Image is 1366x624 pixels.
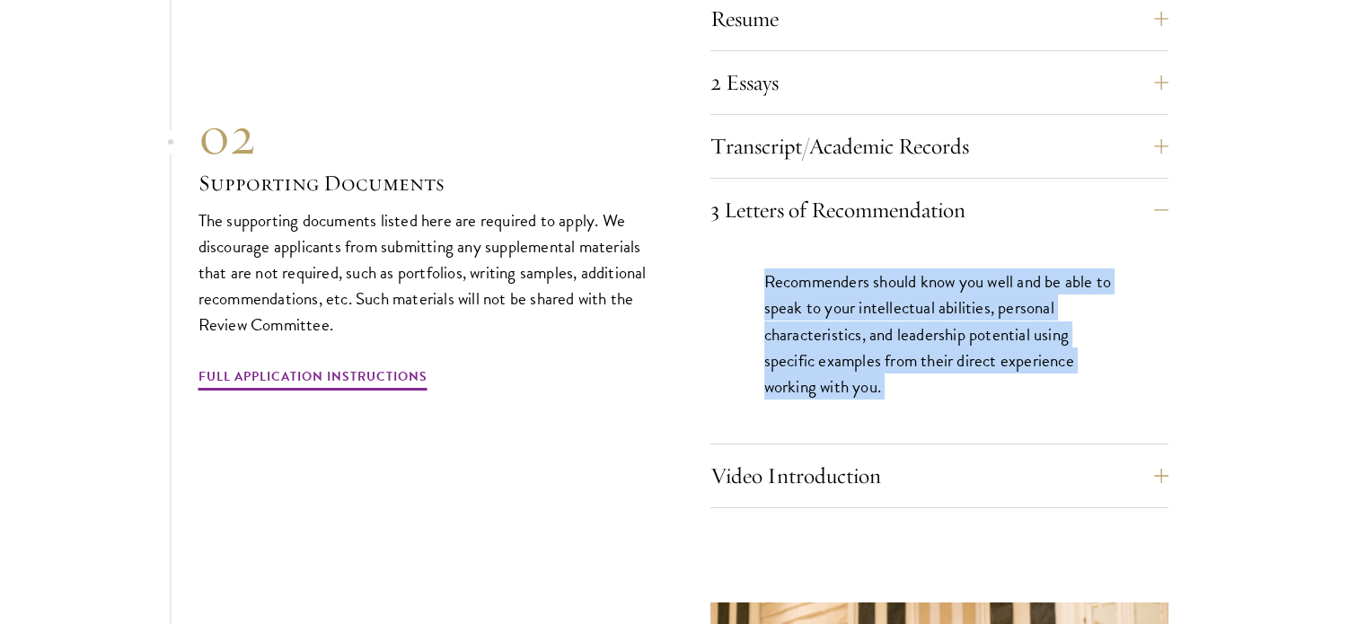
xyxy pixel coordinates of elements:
button: Video Introduction [710,454,1168,497]
a: Full Application Instructions [198,365,427,393]
button: 3 Letters of Recommendation [710,189,1168,232]
div: 02 [198,103,657,168]
p: The supporting documents listed here are required to apply. We discourage applicants from submitt... [198,207,657,338]
h3: Supporting Documents [198,168,657,198]
button: 2 Essays [710,61,1168,104]
p: Recommenders should know you well and be able to speak to your intellectual abilities, personal c... [764,268,1115,399]
button: Transcript/Academic Records [710,125,1168,168]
